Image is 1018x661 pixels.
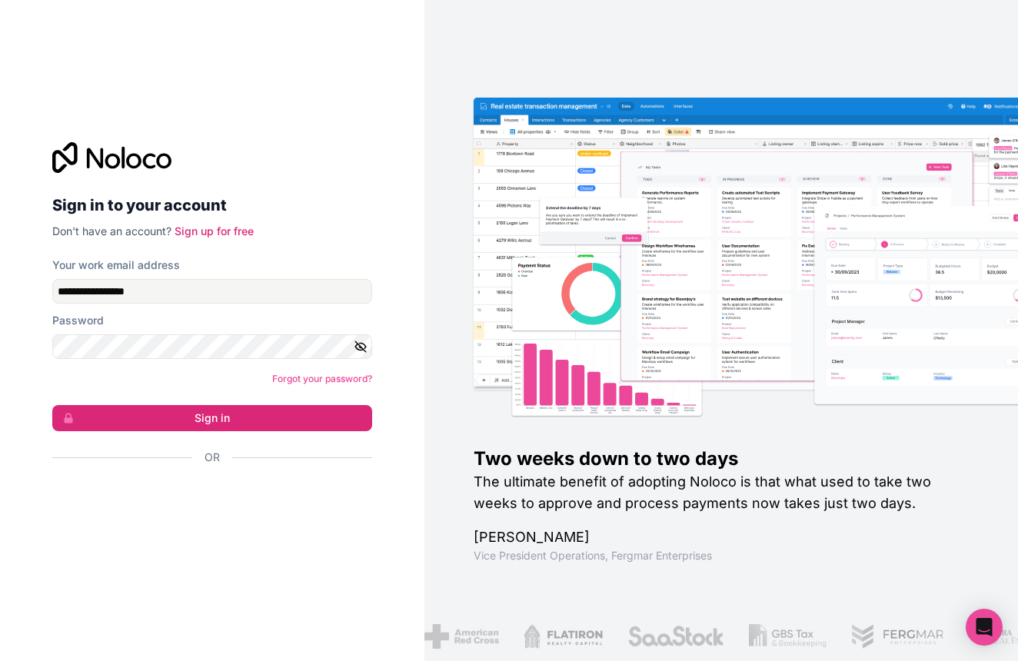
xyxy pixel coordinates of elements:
[52,334,372,359] input: Password
[52,191,372,219] h2: Sign in to your account
[474,548,969,563] h1: Vice President Operations , Fergmar Enterprises
[522,624,602,649] img: /assets/flatiron-C8eUkumj.png
[52,257,180,273] label: Your work email address
[52,405,372,431] button: Sign in
[423,624,497,649] img: /assets/american-red-cross-BAupjrZR.png
[272,373,372,384] a: Forgot your password?
[52,482,360,516] div: Se connecter avec Google. S'ouvre dans un nouvel onglet.
[850,624,943,649] img: /assets/fergmar-CudnrXN5.png
[474,526,969,548] h1: [PERSON_NAME]
[474,447,969,471] h1: Two weeks down to two days
[175,224,254,237] a: Sign up for free
[52,279,372,304] input: Email address
[747,624,826,649] img: /assets/gbstax-C-GtDUiK.png
[52,313,104,328] label: Password
[52,224,171,237] span: Don't have an account?
[474,471,969,514] h2: The ultimate benefit of adopting Noloco is that what used to take two weeks to approve and proces...
[966,609,1003,646] div: Open Intercom Messenger
[45,482,368,516] iframe: Bouton "Se connecter avec Google"
[626,624,723,649] img: /assets/saastock-C6Zbiodz.png
[205,450,220,465] span: Or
